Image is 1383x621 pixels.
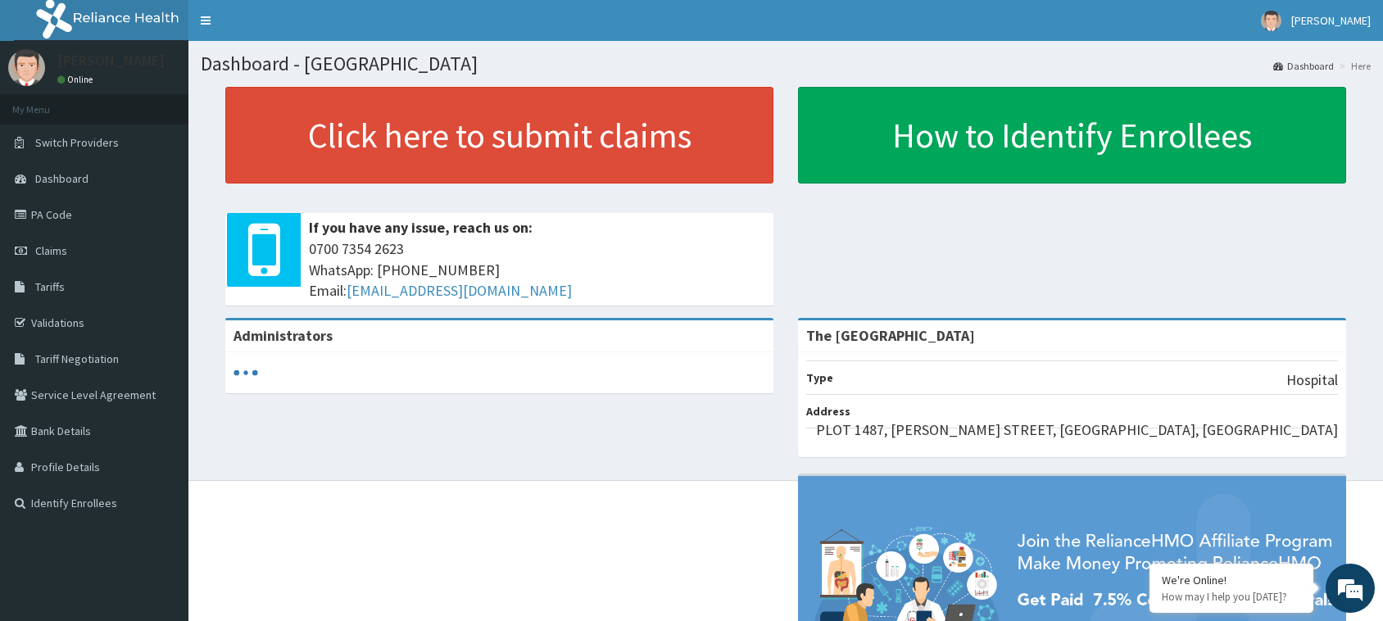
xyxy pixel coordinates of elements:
[309,218,533,237] b: If you have any issue, reach us on:
[201,53,1371,75] h1: Dashboard - [GEOGRAPHIC_DATA]
[234,360,258,385] svg: audio-loading
[57,74,97,85] a: Online
[1335,59,1371,73] li: Here
[347,281,572,300] a: [EMAIL_ADDRESS][DOMAIN_NAME]
[35,351,119,366] span: Tariff Negotiation
[225,87,773,184] a: Click here to submit claims
[806,404,850,419] b: Address
[1286,369,1338,391] p: Hospital
[8,49,45,86] img: User Image
[234,326,333,345] b: Administrators
[309,238,765,301] span: 0700 7354 2623 WhatsApp: [PHONE_NUMBER] Email:
[806,370,833,385] b: Type
[798,87,1346,184] a: How to Identify Enrollees
[57,53,165,68] p: [PERSON_NAME]
[1261,11,1281,31] img: User Image
[35,171,88,186] span: Dashboard
[1291,13,1371,28] span: [PERSON_NAME]
[35,243,67,258] span: Claims
[35,135,119,150] span: Switch Providers
[35,279,65,294] span: Tariffs
[1273,59,1334,73] a: Dashboard
[806,326,975,345] strong: The [GEOGRAPHIC_DATA]
[1162,590,1301,604] p: How may I help you today?
[816,419,1338,441] p: PLOT 1487, [PERSON_NAME] STREET, [GEOGRAPHIC_DATA], [GEOGRAPHIC_DATA]
[1162,573,1301,587] div: We're Online!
